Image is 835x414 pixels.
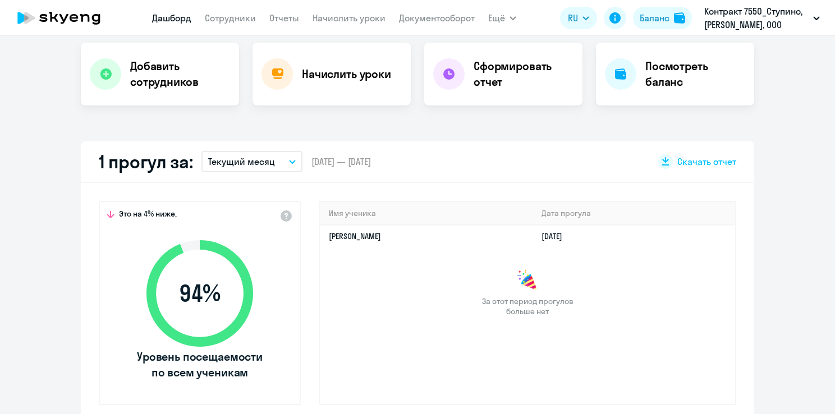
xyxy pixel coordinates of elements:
[208,155,275,168] p: Текущий месяц
[533,202,735,225] th: Дата прогула
[474,58,574,90] h4: Сформировать отчет
[320,202,533,225] th: Имя ученика
[311,155,371,168] span: [DATE] — [DATE]
[201,151,302,172] button: Текущий месяц
[152,12,191,24] a: Дашборд
[269,12,299,24] a: Отчеты
[645,58,745,90] h4: Посмотреть баланс
[488,11,505,25] span: Ещё
[135,349,264,380] span: Уровень посещаемости по всем ученикам
[135,280,264,307] span: 94 %
[399,12,475,24] a: Документооборот
[99,150,192,173] h2: 1 прогул за:
[704,4,809,31] p: Контракт 7550_Ступино, [PERSON_NAME], ООО
[119,209,177,222] span: Это на 4% ниже,
[488,7,516,29] button: Ещё
[313,12,386,24] a: Начислить уроки
[205,12,256,24] a: Сотрудники
[329,231,381,241] a: [PERSON_NAME]
[516,269,539,292] img: congrats
[560,7,597,29] button: RU
[677,155,736,168] span: Скачать отчет
[640,11,669,25] div: Баланс
[480,296,575,316] span: За этот период прогулов больше нет
[542,231,571,241] a: [DATE]
[568,11,578,25] span: RU
[699,4,825,31] button: Контракт 7550_Ступино, [PERSON_NAME], ООО
[302,66,391,82] h4: Начислить уроки
[633,7,692,29] button: Балансbalance
[674,12,685,24] img: balance
[130,58,230,90] h4: Добавить сотрудников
